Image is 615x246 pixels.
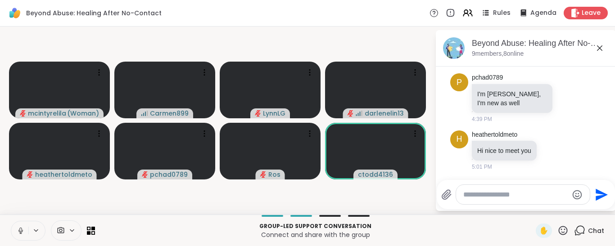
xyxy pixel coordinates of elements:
[20,110,26,116] span: audio-muted
[150,109,189,118] span: Carmen899
[142,171,148,178] span: audio-muted
[477,89,547,107] p: I'm [PERSON_NAME], I'm new as well
[26,9,162,18] span: Beyond Abuse: Healing After No-Contact
[100,222,530,230] p: Group-led support conversation
[472,73,503,82] a: pchad0789
[539,225,548,236] span: ✋
[260,171,267,178] span: audio-muted
[443,37,465,59] img: Beyond Abuse: Healing After No-Contact, Sep 13
[358,170,393,179] span: ctodd4136
[472,49,524,58] p: 9 members, 8 online
[588,226,604,235] span: Chat
[472,163,492,171] span: 5:01 PM
[100,230,530,239] p: Connect and share with the group
[477,146,531,155] p: Hi nice to meet you
[35,170,92,179] span: heathertoldmeto
[463,190,568,199] textarea: Type your message
[472,38,609,49] div: Beyond Abuse: Healing After No-Contact, [DATE]
[457,133,462,145] span: h
[27,171,33,178] span: audio-muted
[150,170,188,179] span: pchad0789
[268,170,280,179] span: Ros
[67,109,99,118] span: ( Woman )
[365,109,404,118] span: darlenelin13
[263,109,285,118] span: LynnLG
[348,110,354,116] span: audio-muted
[457,76,462,89] span: p
[7,5,23,21] img: ShareWell Logomark
[572,189,583,200] button: Emoji picker
[472,115,492,123] span: 4:39 PM
[28,109,66,118] span: mcintyrelila
[493,9,511,18] span: Rules
[255,110,261,116] span: audio-muted
[590,184,610,205] button: Send
[582,9,601,18] span: Leave
[530,9,556,18] span: Agenda
[472,130,517,139] a: heathertoldmeto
